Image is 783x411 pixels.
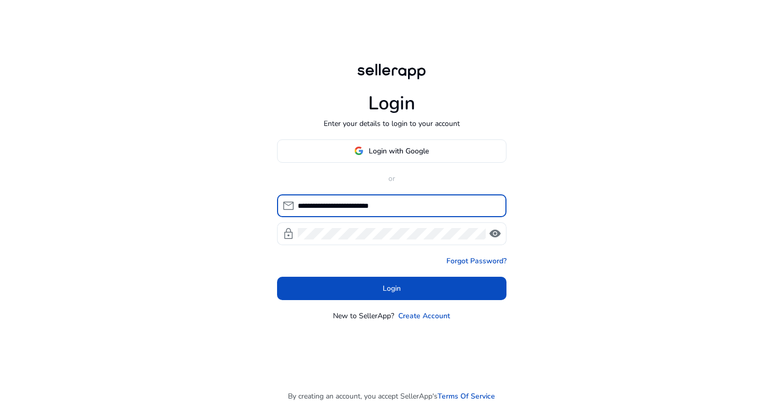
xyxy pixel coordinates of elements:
[446,256,506,266] a: Forgot Password?
[383,283,401,294] span: Login
[489,228,501,240] span: visibility
[398,310,450,321] a: Create Account
[333,310,394,321] p: New to SellerApp?
[277,173,506,184] p: or
[277,139,506,163] button: Login with Google
[282,228,295,240] span: lock
[277,277,506,300] button: Login
[438,391,495,402] a: Terms Of Service
[282,200,295,212] span: mail
[324,118,460,129] p: Enter your details to login to your account
[354,146,364,155] img: google-logo.svg
[368,92,415,115] h1: Login
[369,146,429,157] span: Login with Google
